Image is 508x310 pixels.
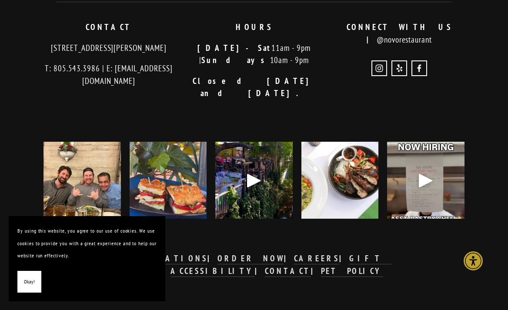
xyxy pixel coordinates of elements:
strong: Closed [DATE] and [DATE]. [193,76,325,99]
p: [STREET_ADDRESS][PERSON_NAME] [43,42,174,54]
p: 11am - 9pm | 10am - 9pm [189,42,319,67]
strong: RESERVATIONS [126,253,207,263]
div: Play [244,170,264,191]
img: The countdown to holiday parties has begun! 🎉 Whether you&rsquo;re planning something cozy at Nov... [292,142,389,219]
a: ORDER NOW [217,253,284,264]
p: By using this website, you agree to our use of cookies. We use cookies to provide you with a grea... [17,225,157,262]
div: Accessibility Menu [464,251,483,270]
img: So long, farewell, auf wiedersehen, goodbye - to our amazing Bar Manager &amp; Master Mixologist,... [28,142,137,219]
strong: CAREERS [294,253,339,263]
span: Okay! [24,276,35,288]
strong: | [311,266,321,276]
strong: | [339,253,349,263]
a: Yelp [391,60,407,76]
div: Play [415,170,436,191]
strong: CONTACT [86,22,132,32]
a: Novo Restaurant and Lounge [411,60,427,76]
strong: ORDER NOW [217,253,284,263]
a: ACCESSIBILITY [170,266,255,277]
button: Okay! [17,271,41,293]
strong: CONNECT WITH US | [347,22,461,45]
strong: Sundays [201,55,270,65]
strong: | [207,253,217,263]
p: T: 805.543.3986 | E: [EMAIL_ADDRESS][DOMAIN_NAME] [43,62,174,87]
strong: [DATE]-Sat [197,43,272,53]
a: Instagram [371,60,387,76]
strong: | [284,253,294,263]
strong: | [160,266,170,276]
strong: ACCESSIBILITY [170,266,255,276]
strong: CONTACT [265,266,311,276]
strong: HOURS [236,22,272,32]
a: CAREERS [294,253,339,264]
p: @novorestaurant [334,21,465,46]
strong: PET POLICY [321,266,384,276]
section: Cookie banner [9,216,165,301]
img: One ingredient, two ways: fresh market tomatoes 🍅 Savor them in our Caprese, paired with mozzarel... [130,132,207,229]
a: CONTACT [265,266,311,277]
a: PET POLICY [321,266,384,277]
strong: | [255,266,265,276]
a: RESERVATIONS [126,253,207,264]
